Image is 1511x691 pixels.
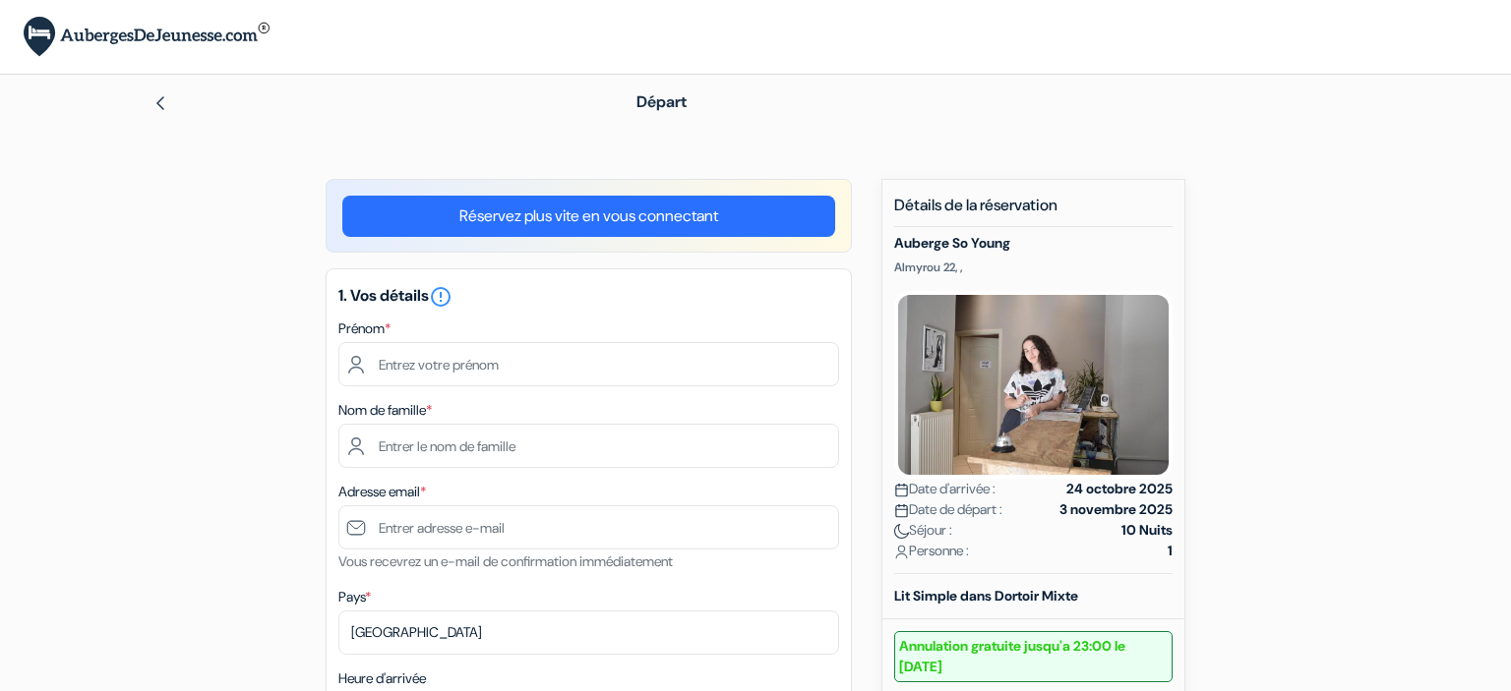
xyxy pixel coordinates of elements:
[152,95,168,111] img: left_arrow.svg
[894,483,909,497] img: calendar.svg
[1059,499,1173,520] strong: 3 novembre 2025
[338,424,839,468] input: Entrer le nom de famille
[338,400,432,421] label: Nom de famille
[338,587,371,607] label: Pays
[338,552,673,570] small: Vous recevrez un e-mail de confirmation immédiatement
[894,587,1078,605] b: Lit Simple dans Dortoir Mixte
[894,631,1173,682] small: Annulation gratuite jusqu'a 23:00 le [DATE]
[338,505,839,549] input: Entrer adresse e-mail
[894,196,1173,227] h5: Détails de la réservation
[636,91,687,112] span: Départ
[1066,479,1173,499] strong: 24 octobre 2025
[894,520,952,541] span: Séjour :
[894,524,909,539] img: moon.svg
[894,545,909,559] img: user_icon.svg
[894,503,909,518] img: calendar.svg
[342,196,835,237] a: Réservez plus vite en vous connectant
[429,285,453,309] i: error_outline
[24,17,270,57] img: AubergesDeJeunesse.com
[338,318,391,339] label: Prénom
[894,235,1173,252] h5: Auberge So Young
[1168,541,1173,561] strong: 1
[894,259,1173,275] p: Almyrou 22, ,
[338,285,839,309] h5: 1. Vos détails
[338,668,426,689] label: Heure d'arrivée
[338,342,839,386] input: Entrez votre prénom
[894,499,1002,520] span: Date de départ :
[894,541,969,561] span: Personne :
[429,285,453,306] a: error_outline
[338,482,426,502] label: Adresse email
[894,479,996,499] span: Date d'arrivée :
[1121,520,1173,541] strong: 10 Nuits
